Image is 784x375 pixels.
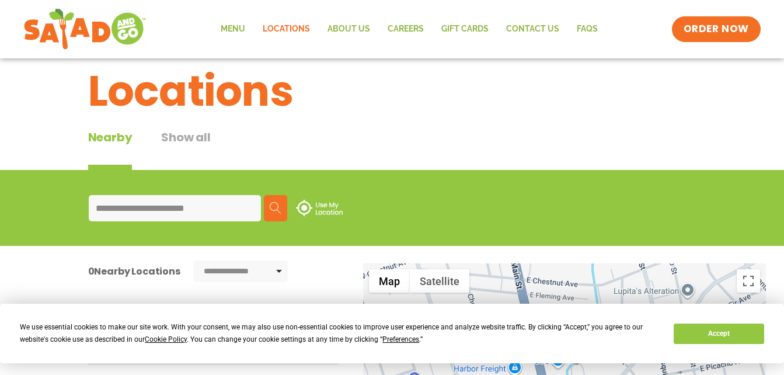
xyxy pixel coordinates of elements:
nav: Menu [212,16,607,43]
div: Nearby Locations [88,264,180,279]
h3: Bummer, we wish we were here, too! Unfortunately, there is not a Salad and Go nearby. to see all ... [88,303,339,346]
a: GIFT CARDS [433,16,497,43]
button: Show all [161,129,210,170]
span: ORDER NOW [684,22,749,36]
span: Preferences [382,335,419,343]
a: Careers [379,16,433,43]
button: Accept [674,324,764,344]
div: Nearby [88,129,133,170]
img: use-location.svg [296,200,343,216]
span: Cookie Policy [145,335,187,343]
a: FAQs [568,16,607,43]
button: Show satellite imagery [410,269,469,293]
a: Locations [254,16,319,43]
img: new-SAG-logo-768×292 [23,6,147,53]
a: ORDER NOW [672,16,761,42]
div: Tabbed content [88,129,240,170]
span: 0 [88,265,95,278]
a: About Us [319,16,379,43]
button: Toggle fullscreen view [737,269,760,293]
img: search.svg [270,202,281,214]
div: We use essential cookies to make our site work. With your consent, we may also use non-essential ... [20,321,660,346]
h1: Locations [88,60,696,123]
a: Menu [212,16,254,43]
a: Contact Us [497,16,568,43]
button: Show street map [369,269,410,293]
